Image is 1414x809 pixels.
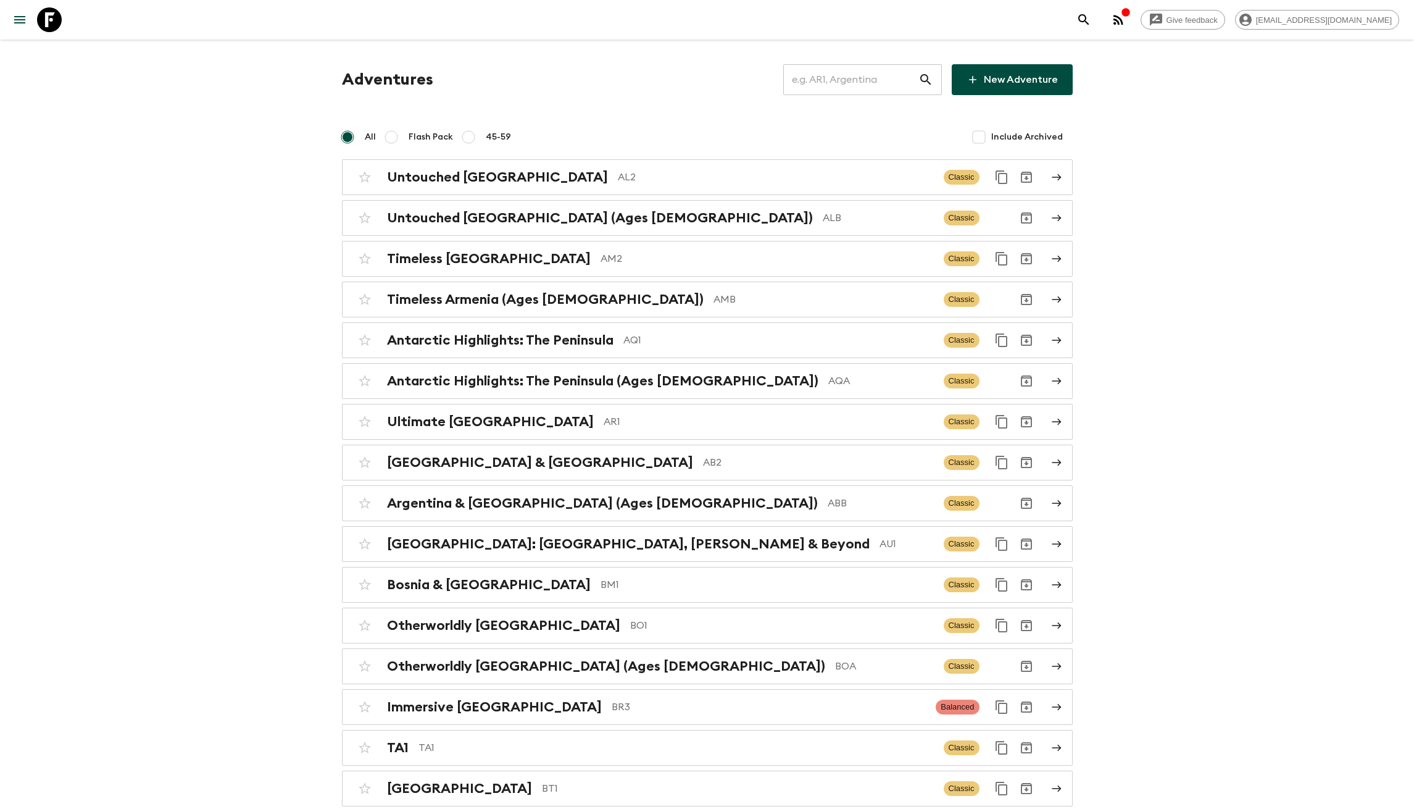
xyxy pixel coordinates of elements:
[342,282,1073,317] a: Timeless Armenia (Ages [DEMOGRAPHIC_DATA])AMBClassicArchive
[542,781,934,796] p: BT1
[1014,369,1039,393] button: Archive
[418,740,934,755] p: TA1
[1014,491,1039,516] button: Archive
[387,251,591,267] h2: Timeless [GEOGRAPHIC_DATA]
[387,781,532,797] h2: [GEOGRAPHIC_DATA]
[989,532,1014,556] button: Duplicate for 45-59
[7,7,32,32] button: menu
[1249,15,1399,25] span: [EMAIL_ADDRESS][DOMAIN_NAME]
[823,211,934,225] p: ALB
[601,577,934,592] p: BM1
[944,537,979,551] span: Classic
[612,700,926,715] p: BR3
[1014,613,1039,638] button: Archive
[1014,776,1039,801] button: Archive
[342,608,1073,643] a: Otherworldly [GEOGRAPHIC_DATA]BO1ClassicDuplicate for 45-59Archive
[387,169,608,185] h2: Untouched [GEOGRAPHIC_DATA]
[989,776,1014,801] button: Duplicate for 45-59
[387,414,594,430] h2: Ultimate [GEOGRAPHIC_DATA]
[1014,736,1039,760] button: Archive
[387,740,409,756] h2: TA1
[387,455,693,471] h2: [GEOGRAPHIC_DATA] & [GEOGRAPHIC_DATA]
[1014,450,1039,475] button: Archive
[989,572,1014,597] button: Duplicate for 45-59
[630,618,934,633] p: BO1
[944,170,979,185] span: Classic
[342,200,1073,236] a: Untouched [GEOGRAPHIC_DATA] (Ages [DEMOGRAPHIC_DATA])ALBClassicArchive
[944,455,979,470] span: Classic
[1014,165,1039,190] button: Archive
[342,526,1073,562] a: [GEOGRAPHIC_DATA]: [GEOGRAPHIC_DATA], [PERSON_NAME] & BeyondAU1ClassicDuplicate for 45-59Archive
[944,211,979,225] span: Classic
[989,695,1014,719] button: Duplicate for 45-59
[1014,654,1039,679] button: Archive
[944,740,979,755] span: Classic
[944,659,979,674] span: Classic
[783,62,918,97] input: e.g. AR1, Argentina
[342,730,1073,766] a: TA1TA1ClassicDuplicate for 45-59Archive
[936,700,979,715] span: Balanced
[944,251,979,266] span: Classic
[989,328,1014,353] button: Duplicate for 45-59
[486,131,511,143] span: 45-59
[944,496,979,511] span: Classic
[387,536,870,552] h2: [GEOGRAPHIC_DATA]: [GEOGRAPHIC_DATA], [PERSON_NAME] & Beyond
[365,131,376,143] span: All
[1160,15,1225,25] span: Give feedback
[989,736,1014,760] button: Duplicate for 45-59
[342,689,1073,725] a: Immersive [GEOGRAPHIC_DATA]BR3BalancedDuplicate for 45-59Archive
[342,404,1073,440] a: Ultimate [GEOGRAPHIC_DATA]AR1ClassicDuplicate for 45-59Archive
[387,618,620,634] h2: Otherworldly [GEOGRAPHIC_DATA]
[342,648,1073,684] a: Otherworldly [GEOGRAPHIC_DATA] (Ages [DEMOGRAPHIC_DATA])BOAClassicArchive
[952,64,1073,95] a: New Adventure
[944,374,979,388] span: Classic
[1014,409,1039,434] button: Archive
[989,450,1014,475] button: Duplicate for 45-59
[828,374,934,388] p: AQA
[618,170,934,185] p: AL2
[387,577,591,593] h2: Bosnia & [GEOGRAPHIC_DATA]
[387,699,602,715] h2: Immersive [GEOGRAPHIC_DATA]
[1014,532,1039,556] button: Archive
[1071,7,1096,32] button: search adventures
[342,771,1073,807] a: [GEOGRAPHIC_DATA]BT1ClassicDuplicate for 45-59Archive
[989,613,1014,638] button: Duplicate for 45-59
[835,659,934,674] p: BOA
[944,292,979,307] span: Classic
[1235,10,1399,30] div: [EMAIL_ADDRESS][DOMAIN_NAME]
[1014,287,1039,312] button: Archive
[991,131,1063,143] span: Include Archived
[1014,206,1039,230] button: Archive
[342,363,1073,399] a: Antarctic Highlights: The Peninsula (Ages [DEMOGRAPHIC_DATA])AQAClassicArchive
[989,246,1014,271] button: Duplicate for 45-59
[342,485,1073,521] a: Argentina & [GEOGRAPHIC_DATA] (Ages [DEMOGRAPHIC_DATA])ABBClassicArchive
[604,414,934,429] p: AR1
[1014,572,1039,597] button: Archive
[601,251,934,266] p: AM2
[409,131,453,143] span: Flash Pack
[387,210,813,226] h2: Untouched [GEOGRAPHIC_DATA] (Ages [DEMOGRAPHIC_DATA])
[989,409,1014,434] button: Duplicate for 45-59
[387,495,818,511] h2: Argentina & [GEOGRAPHIC_DATA] (Ages [DEMOGRAPHIC_DATA])
[989,165,1014,190] button: Duplicate for 45-59
[342,567,1073,603] a: Bosnia & [GEOGRAPHIC_DATA]BM1ClassicDuplicate for 45-59Archive
[1141,10,1225,30] a: Give feedback
[342,241,1073,277] a: Timeless [GEOGRAPHIC_DATA]AM2ClassicDuplicate for 45-59Archive
[387,658,825,674] h2: Otherworldly [GEOGRAPHIC_DATA] (Ages [DEMOGRAPHIC_DATA])
[1014,246,1039,271] button: Archive
[342,445,1073,480] a: [GEOGRAPHIC_DATA] & [GEOGRAPHIC_DATA]AB2ClassicDuplicate for 45-59Archive
[623,333,934,348] p: AQ1
[342,159,1073,195] a: Untouched [GEOGRAPHIC_DATA]AL2ClassicDuplicate for 45-59Archive
[1014,328,1039,353] button: Archive
[880,537,934,551] p: AU1
[387,291,704,308] h2: Timeless Armenia (Ages [DEMOGRAPHIC_DATA])
[828,496,934,511] p: ABB
[944,577,979,592] span: Classic
[387,332,613,348] h2: Antarctic Highlights: The Peninsula
[387,373,818,389] h2: Antarctic Highlights: The Peninsula (Ages [DEMOGRAPHIC_DATA])
[342,322,1073,358] a: Antarctic Highlights: The PeninsulaAQ1ClassicDuplicate for 45-59Archive
[944,618,979,633] span: Classic
[703,455,934,470] p: AB2
[1014,695,1039,719] button: Archive
[944,333,979,348] span: Classic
